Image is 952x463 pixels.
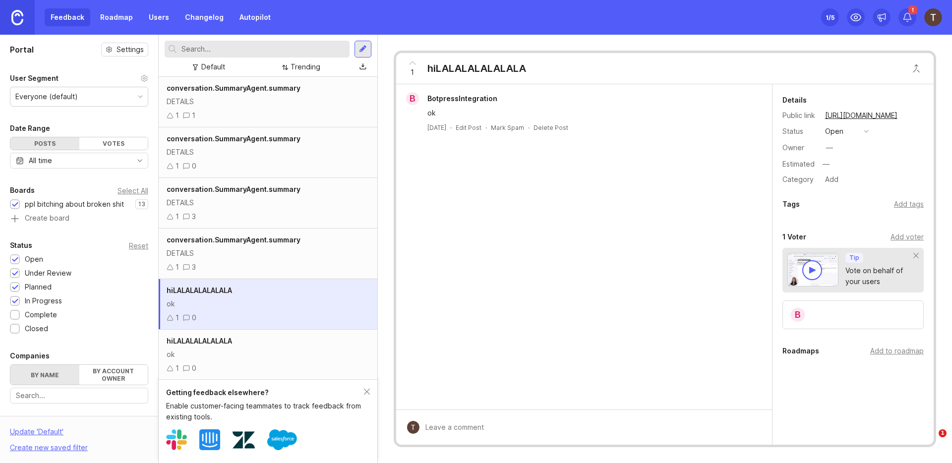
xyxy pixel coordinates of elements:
iframe: Intercom live chat [918,429,942,453]
div: 3 [192,262,196,273]
div: Owner [782,142,817,153]
a: [DATE] [427,123,446,132]
div: Delete Post [534,123,568,132]
div: 1 [176,161,179,172]
div: Enable customer-facing teammates to track feedback from existing tools. [166,401,364,422]
button: Close button [906,58,926,78]
label: By account owner [79,365,148,385]
div: 3 [192,211,196,222]
p: Tip [849,254,859,262]
div: Companies [10,350,50,362]
svg: toggle icon [132,157,148,165]
label: By name [10,365,79,385]
div: B [406,92,419,105]
div: 1 /5 [826,10,834,24]
div: Update ' Default ' [10,426,63,442]
div: Create new saved filter [10,442,88,453]
a: conversation.SummaryAgent.summaryDETAILS10 [159,127,377,178]
div: Trending [291,61,320,72]
span: conversation.SummaryAgent.summary [167,84,300,92]
div: Boards [10,184,35,196]
div: open [825,126,843,137]
div: Planned [25,282,52,292]
span: conversation.SummaryAgent.summary [167,134,300,143]
div: · [528,123,530,132]
img: Slack logo [166,429,187,450]
div: ok [167,298,369,309]
div: Roadmaps [782,345,819,357]
span: hiLALALALALALALA [167,286,232,294]
p: 13 [138,200,145,208]
div: Add to roadmap [870,346,924,356]
div: Status [10,239,32,251]
div: 1 [176,211,179,222]
div: Votes [79,137,148,150]
img: Intercom logo [199,429,220,450]
div: User Segment [10,72,59,84]
div: ppl bitching about broken shit [25,199,124,210]
div: Select All [118,188,148,193]
div: ok [427,108,752,118]
span: 1 [908,5,917,14]
div: Closed [25,323,48,334]
img: Timothy Klint [924,8,942,26]
span: conversation.SummaryAgent.summary [167,235,300,244]
div: Complete [25,309,57,320]
input: Search... [181,44,346,55]
img: Timothy Klint [407,421,419,434]
div: DETAILS [167,96,369,107]
div: 0 [192,161,196,172]
a: [URL][DOMAIN_NAME] [822,109,900,122]
img: Canny Home [11,10,23,25]
span: Settings [117,45,144,55]
img: video-thumbnail-vote-d41b83416815613422e2ca741bf692cc.jpg [787,253,839,287]
div: DETAILS [167,197,369,208]
div: Add voter [891,231,924,242]
a: Settings [101,43,148,57]
div: Details [782,94,807,106]
div: 1 [176,262,179,273]
span: conversation.SummaryAgent.summary [167,185,300,193]
div: Open [25,254,43,265]
input: Search... [16,390,142,401]
div: · [450,123,452,132]
div: Edit Post [456,123,481,132]
a: Create board [10,215,148,224]
div: 1 [176,110,179,121]
div: Estimated [782,161,815,168]
button: Mark Spam [491,123,524,132]
div: hiLALALALALALALA [427,61,526,75]
div: Everyone (default) [15,91,78,102]
a: BBotpressIntegration [400,92,505,105]
div: Category [782,174,817,185]
div: 0 [192,312,196,323]
div: In Progress [25,295,62,306]
div: Public link [782,110,817,121]
div: Default [201,61,225,72]
div: DETAILS [167,147,369,158]
a: conversation.SummaryAgent.summaryDETAILS11 [159,77,377,127]
div: Posts [10,137,79,150]
div: 1 Voter [782,231,806,243]
img: Zendesk logo [233,429,255,451]
div: All time [29,155,52,166]
a: hiLALALALALALALAok10 [159,279,377,330]
div: Add tags [894,199,924,210]
div: · [485,123,487,132]
a: hiLALALALALALALAok10 [159,330,377,380]
div: Add [822,173,841,186]
a: conversation.SummaryAgent.summaryDETAILS13 [159,229,377,279]
div: Under Review [25,268,71,279]
a: Changelog [179,8,230,26]
span: 1 [939,429,947,437]
a: Roadmap [94,8,139,26]
div: Date Range [10,122,50,134]
div: ok [167,349,369,360]
span: 1 [411,67,414,78]
div: Reset [129,243,148,248]
div: — [826,142,833,153]
span: hiLALALALALALALA [167,337,232,345]
div: 1 [176,363,179,374]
